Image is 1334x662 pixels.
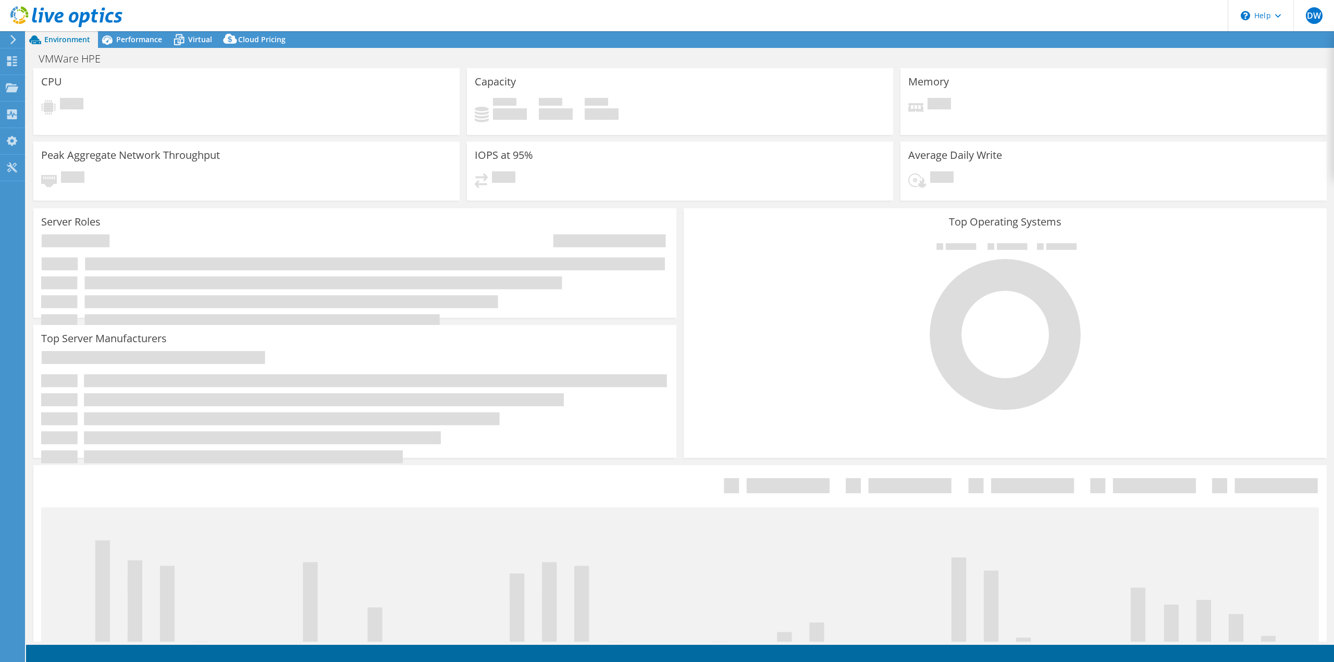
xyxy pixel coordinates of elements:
[585,98,608,108] span: Total
[188,34,212,44] span: Virtual
[61,171,84,185] span: Pending
[585,108,619,120] h4: 0 GiB
[493,98,516,108] span: Used
[908,149,1002,161] h3: Average Daily Write
[539,98,562,108] span: Free
[493,108,527,120] h4: 0 GiB
[41,216,101,228] h3: Server Roles
[116,34,162,44] span: Performance
[41,333,167,344] h3: Top Server Manufacturers
[492,171,515,185] span: Pending
[238,34,286,44] span: Cloud Pricing
[41,149,220,161] h3: Peak Aggregate Network Throughput
[691,216,1319,228] h3: Top Operating Systems
[475,76,516,88] h3: Capacity
[930,171,954,185] span: Pending
[34,53,117,65] h1: VMWare HPE
[928,98,951,112] span: Pending
[41,76,62,88] h3: CPU
[908,76,949,88] h3: Memory
[475,149,533,161] h3: IOPS at 95%
[1306,7,1323,24] span: DW
[44,34,90,44] span: Environment
[1241,11,1250,20] svg: \n
[60,98,83,112] span: Pending
[539,108,573,120] h4: 0 GiB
